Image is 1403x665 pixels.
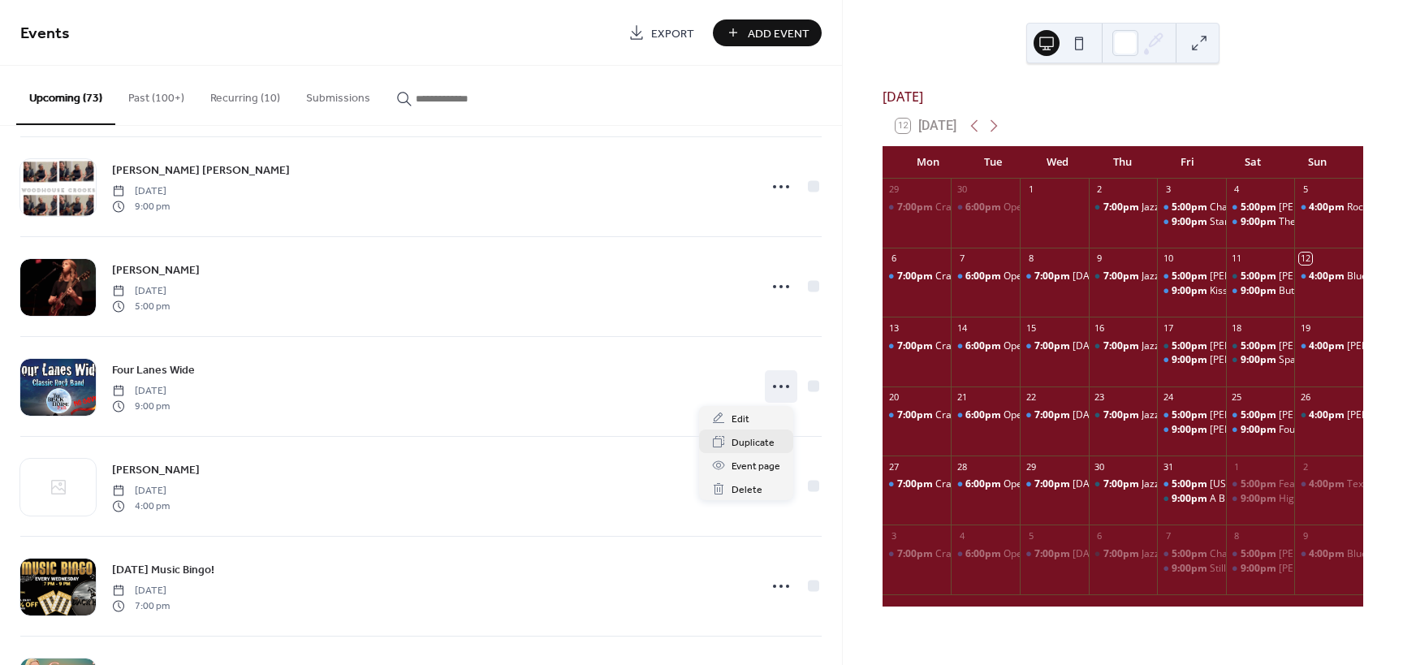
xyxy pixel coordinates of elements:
div: 23 [1094,391,1106,404]
div: Steve Stacey [1294,408,1363,422]
div: Victoria Yeh & Mike Graham [1157,270,1226,283]
span: 9:00pm [1172,423,1210,437]
span: 9:00pm [1241,492,1279,506]
span: Event page [732,458,780,475]
div: Open Mic with Joslynn Burford [951,477,1020,491]
div: [PERSON_NAME] & The SideStreet Band [1210,353,1391,367]
span: 6:00pm [965,270,1004,283]
span: [DATE] [112,384,170,399]
span: 7:00pm [1034,408,1073,422]
div: [DATE] Music Bingo! [1073,547,1164,561]
span: 4:00 pm [112,499,170,513]
div: Four Lanes Wide [1226,423,1295,437]
div: 11 [1231,253,1243,265]
div: 5 [1299,184,1311,196]
span: 5:00pm [1172,339,1210,353]
div: Jazz & Blues Night [1142,201,1224,214]
div: Butter's Black Horse Debut! [1226,284,1295,298]
div: Open Mic with Johann Burkhardt [951,547,1020,561]
div: Wednesday Music Bingo! [1020,408,1089,422]
div: 2 [1094,184,1106,196]
div: 13 [887,322,900,334]
span: 5:00pm [1241,270,1279,283]
div: A Black Horse [DATE] [1210,492,1307,506]
button: Submissions [293,66,383,123]
span: 9:00pm [1172,562,1210,576]
span: 5:00pm [1172,547,1210,561]
div: Crash and Burn [883,339,952,353]
div: Lizeh Basciano [1226,339,1295,353]
div: Joslynn Burford [1226,270,1295,283]
span: 7:00pm [1034,339,1073,353]
div: Emily Burgess [1226,408,1295,422]
div: Crash and Burn [883,477,952,491]
div: Open Mic with Johann Burkhardt [951,408,1020,422]
div: Woodhouse Crooks [1157,423,1226,437]
div: Jazz & Blues Night [1089,339,1158,353]
div: Wed [1025,146,1090,179]
span: 4:00pm [1309,201,1347,214]
div: 7 [1162,529,1174,542]
div: [PERSON_NAME] & [PERSON_NAME] [1210,270,1375,283]
span: 6:00pm [965,201,1004,214]
span: [PERSON_NAME] [PERSON_NAME] [112,162,290,179]
span: 7:00pm [1034,270,1073,283]
div: The Hippie Chicks [1226,215,1295,229]
div: Open Mic with Joslynn Burford [951,339,1020,353]
div: 18 [1231,322,1243,334]
div: Georgia Rose [1157,477,1226,491]
div: 10 [1162,253,1174,265]
div: Brennen Sloan [1226,547,1295,561]
div: 16 [1094,322,1106,334]
div: Open Mic with [PERSON_NAME] [1004,270,1146,283]
div: 31 [1162,460,1174,473]
div: A Black Horse Halloween [1157,492,1226,506]
div: Crash and Burn [935,477,1006,491]
div: 1 [1231,460,1243,473]
div: Charlie Horse [1157,201,1226,214]
div: Still Picking Country [1210,562,1298,576]
div: 7 [956,253,968,265]
span: Edit [732,411,749,428]
span: 9:00pm [1241,215,1279,229]
div: 8 [1231,529,1243,542]
div: [PERSON_NAME] [1210,339,1286,353]
div: [PERSON_NAME] [1279,408,1355,422]
div: Open Mic with [PERSON_NAME] [1004,547,1146,561]
a: [DATE] Music Bingo! [112,560,214,579]
div: 6 [887,253,900,265]
div: 14 [956,322,968,334]
div: 4 [1231,184,1243,196]
span: 5:00pm [1172,201,1210,214]
span: 7:00pm [1103,408,1142,422]
div: Still Picking Country [1157,562,1226,576]
div: Sun [1285,146,1350,179]
span: 4:00pm [1309,270,1347,283]
div: 22 [1025,391,1037,404]
div: Featherweight [1226,477,1295,491]
span: [DATE] [112,184,170,199]
span: 4:00pm [1309,547,1347,561]
div: Jazz & Blues Night [1089,270,1158,283]
span: 4:00pm [1309,477,1347,491]
div: Bluegrass Menagerie [1294,270,1363,283]
div: Crash and Burn [935,201,1006,214]
div: Crash and Burn [883,270,952,283]
div: Washboard Hank & The Wringers [1294,339,1363,353]
span: 7:00pm [1103,201,1142,214]
span: 9:00pm [1172,215,1210,229]
div: 27 [887,460,900,473]
div: Thu [1090,146,1155,179]
div: Taylor Abrahamse [1157,408,1226,422]
div: Open Mic with Johann Burkhardt [951,270,1020,283]
span: Four Lanes Wide [112,362,195,379]
div: 3 [1162,184,1174,196]
div: Sat [1220,146,1285,179]
div: 3 [887,529,900,542]
div: [PERSON_NAME] [1279,201,1355,214]
div: Charlie Horse [1210,201,1272,214]
span: 9:00pm [1241,284,1279,298]
div: [DATE] Music Bingo! [1073,339,1164,353]
span: 7:00 pm [112,598,170,613]
span: 5:00pm [1172,408,1210,422]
